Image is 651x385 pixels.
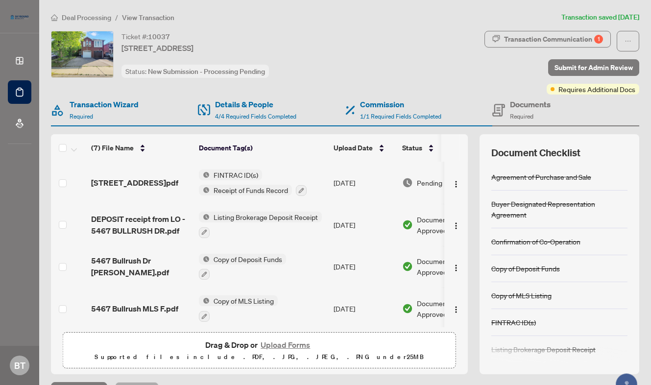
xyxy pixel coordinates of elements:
img: Logo [452,180,460,188]
img: Logo [452,306,460,313]
span: Document Approved [417,298,478,319]
button: Status IconFINTRAC ID(s)Status IconReceipt of Funds Record [199,169,307,196]
span: Status [402,143,422,153]
span: 5467 Bullrush MLS F.pdf [91,303,178,314]
span: Drag & Drop orUpload FormsSupported files include .PDF, .JPG, .JPEG, .PNG under25MB [63,333,456,369]
button: Transaction Communication1 [484,31,611,48]
div: Copy of MLS Listing [491,290,552,301]
div: Confirmation of Co-Operation [491,236,580,247]
span: Document Checklist [491,146,580,160]
img: Status Icon [199,254,210,265]
span: Required [510,113,533,120]
h4: Details & People [215,98,296,110]
td: [DATE] [330,246,398,288]
button: Logo [448,175,464,191]
span: Listing Brokerage Deposit Receipt [210,212,322,222]
img: Status Icon [199,185,210,195]
span: Document Approved [417,256,478,277]
img: Document Status [402,177,413,188]
img: Logo [452,222,460,230]
td: [DATE] [330,162,398,204]
span: Submit for Admin Review [555,60,633,75]
span: Required [70,113,93,120]
h4: Commission [360,98,441,110]
button: Upload Forms [258,338,313,351]
li: / [115,12,118,23]
td: [DATE] [330,204,398,246]
h4: Transaction Wizard [70,98,139,110]
span: ellipsis [625,38,631,45]
span: View Transaction [122,13,174,22]
span: Receipt of Funds Record [210,185,292,195]
img: Document Status [402,261,413,272]
button: Logo [448,217,464,233]
span: Requires Additional Docs [558,84,635,95]
article: Transaction saved [DATE] [561,12,639,23]
div: Ticket #: [121,31,170,42]
th: (7) File Name [87,134,195,162]
img: IMG-W12351770_1.jpg [51,31,113,77]
span: home [51,14,58,21]
th: Status [398,134,482,162]
div: Status: [121,65,269,78]
button: Status IconCopy of Deposit Funds [199,254,286,280]
span: [STREET_ADDRESS] [121,42,193,54]
div: Listing Brokerage Deposit Receipt [491,344,596,355]
span: 10037 [148,32,170,41]
div: Transaction Communication [504,31,603,47]
span: (7) File Name [91,143,134,153]
img: Document Status [402,303,413,314]
th: Upload Date [330,134,398,162]
span: FINTRAC ID(s) [210,169,262,180]
span: Drag & Drop or [205,338,313,351]
h4: Documents [510,98,551,110]
button: Submit for Admin Review [548,59,639,76]
div: FINTRAC ID(s) [491,317,536,328]
button: Logo [448,259,464,274]
img: Logo [452,264,460,272]
span: 5467 Bullrush Dr [PERSON_NAME].pdf [91,255,191,278]
th: Document Tag(s) [195,134,330,162]
img: Status Icon [199,295,210,306]
span: Document Approved [417,214,478,236]
td: [DATE] [330,288,398,330]
div: Copy of Deposit Funds [491,263,560,274]
button: Status IconCopy of MLS Listing [199,295,278,322]
p: Supported files include .PDF, .JPG, .JPEG, .PNG under 25 MB [69,351,450,363]
img: Status Icon [199,169,210,180]
span: [STREET_ADDRESS]pdf [91,177,178,189]
span: Copy of MLS Listing [210,295,278,306]
button: Logo [448,301,464,316]
span: Pending Review [417,177,466,188]
span: Upload Date [334,143,373,153]
div: Buyer Designated Representation Agreement [491,198,627,220]
span: BT [14,359,25,372]
span: 1/1 Required Fields Completed [360,113,441,120]
img: Document Status [402,219,413,230]
button: Open asap [612,351,641,380]
div: 1 [594,35,603,44]
span: DEPOSIT receipt from LO - 5467 BULLRUSH DR.pdf [91,213,191,237]
span: 4/4 Required Fields Completed [215,113,296,120]
span: Copy of Deposit Funds [210,254,286,265]
span: Deal Processing [62,13,111,22]
img: Status Icon [199,212,210,222]
button: Status IconListing Brokerage Deposit Receipt [199,212,322,238]
div: Agreement of Purchase and Sale [491,171,591,182]
img: logo [8,12,31,22]
span: New Submission - Processing Pending [148,67,265,76]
